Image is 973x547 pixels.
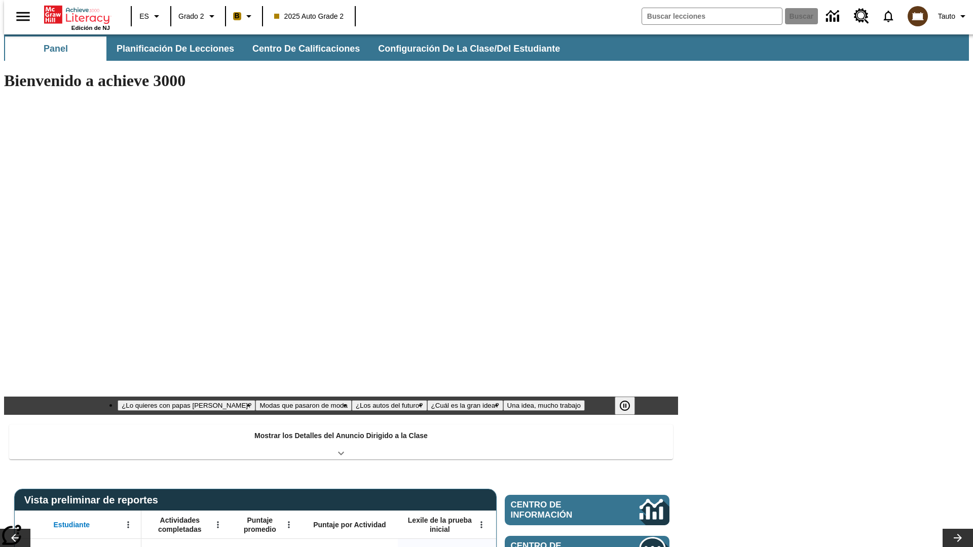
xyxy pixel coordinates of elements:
[235,10,240,22] span: B
[902,3,934,29] button: Escoja un nuevo avatar
[4,71,678,90] h1: Bienvenido a achieve 3000
[4,34,969,61] div: Subbarra de navegación
[615,397,635,415] button: Pausar
[44,5,110,25] a: Portada
[4,36,569,61] div: Subbarra de navegación
[503,400,585,411] button: Diapositiva 5 Una idea, mucho trabajo
[9,424,673,459] div: Mostrar los Detalles del Anuncio Dirigido a la Clase
[615,397,645,415] div: Pausar
[229,7,259,25] button: Boost El color de la clase es anaranjado claro. Cambiar el color de la clase.
[934,7,973,25] button: Perfil/Configuración
[236,516,284,534] span: Puntaje promedio
[244,36,368,61] button: Centro de calificaciones
[511,500,606,520] span: Centro de información
[943,529,973,547] button: Carrusel de lecciones, seguir
[908,6,928,26] img: avatar image
[254,431,428,441] p: Mostrar los Detalles del Anuncio Dirigido a la Clase
[370,36,568,61] button: Configuración de la clase/del estudiante
[820,3,848,30] a: Centro de información
[146,516,213,534] span: Actividades completadas
[281,517,296,532] button: Abrir menú
[875,3,902,29] a: Notificaciones
[5,36,106,61] button: Panel
[71,25,110,31] span: Edición de NJ
[178,11,204,22] span: Grado 2
[210,517,226,532] button: Abrir menú
[121,517,136,532] button: Abrir menú
[118,400,255,411] button: Diapositiva 1 ¿Lo quieres con papas fritas?
[108,36,242,61] button: Planificación de lecciones
[352,400,427,411] button: Diapositiva 3 ¿Los autos del futuro?
[274,11,344,22] span: 2025 Auto Grade 2
[135,7,167,25] button: Lenguaje: ES, Selecciona un idioma
[44,4,110,31] div: Portada
[474,517,489,532] button: Abrir menú
[139,11,149,22] span: ES
[255,400,351,411] button: Diapositiva 2 Modas que pasaron de moda
[54,520,90,529] span: Estudiante
[427,400,503,411] button: Diapositiva 4 ¿Cuál es la gran idea?
[642,8,782,24] input: Buscar campo
[313,520,386,529] span: Puntaje por Actividad
[938,11,955,22] span: Tauto
[174,7,222,25] button: Grado: Grado 2, Elige un grado
[403,516,477,534] span: Lexile de la prueba inicial
[848,3,875,30] a: Centro de recursos, Se abrirá en una pestaña nueva.
[24,494,163,506] span: Vista preliminar de reportes
[8,2,38,31] button: Abrir el menú lateral
[505,495,669,525] a: Centro de información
